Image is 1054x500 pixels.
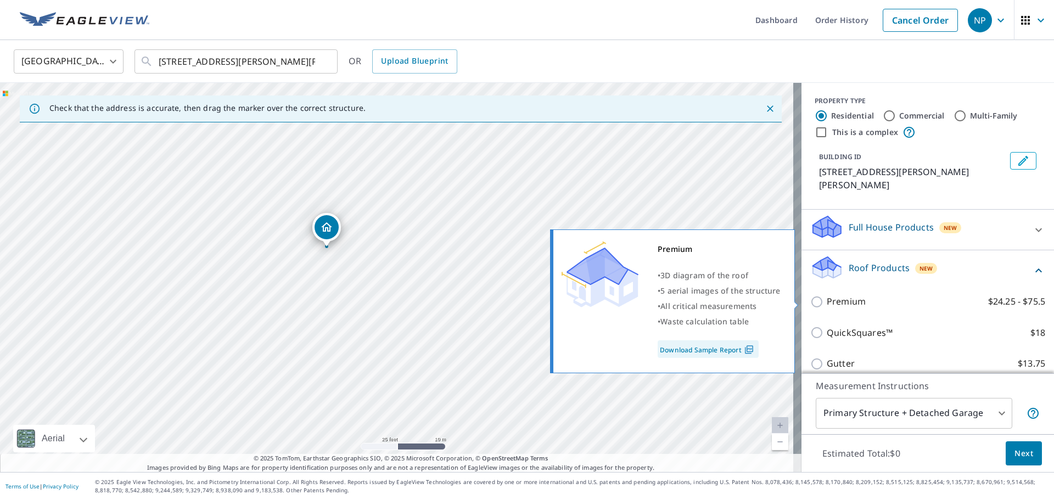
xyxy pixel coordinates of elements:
p: Roof Products [849,261,910,274]
p: $24.25 - $75.5 [988,295,1045,308]
p: Premium [827,295,866,308]
p: © 2025 Eagle View Technologies, Inc. and Pictometry International Corp. All Rights Reserved. Repo... [95,478,1049,495]
div: [GEOGRAPHIC_DATA] [14,46,124,77]
img: Pdf Icon [742,345,756,355]
a: Terms [530,454,548,462]
p: BUILDING ID [819,152,861,161]
div: Roof ProductsNew [810,255,1045,286]
div: PROPERTY TYPE [815,96,1041,106]
button: Next [1006,441,1042,466]
label: Residential [831,110,874,121]
div: Full House ProductsNew [810,214,1045,245]
a: Download Sample Report [658,340,759,358]
span: Your report will include the primary structure and a detached garage if one exists. [1027,407,1040,420]
div: Dropped pin, building 1, Residential property, 6618 Madison Mclean Dr Mc Lean, VA 22101 [312,213,341,247]
a: Terms of Use [5,482,40,490]
div: Premium [658,241,781,257]
button: Close [763,102,777,116]
div: • [658,299,781,314]
p: $18 [1030,326,1045,340]
p: Check that the address is accurate, then drag the marker over the correct structure. [49,103,366,113]
div: Aerial [38,425,68,452]
p: Gutter [827,357,855,370]
img: EV Logo [20,12,149,29]
input: Search by address or latitude-longitude [159,46,315,77]
span: Upload Blueprint [381,54,448,68]
p: | [5,483,79,490]
span: New [944,223,957,232]
div: • [658,268,781,283]
button: Edit building 1 [1010,152,1036,170]
span: © 2025 TomTom, Earthstar Geographics SIO, © 2025 Microsoft Corporation, © [254,454,548,463]
p: Full House Products [849,221,934,234]
div: Primary Structure + Detached Garage [816,398,1012,429]
p: $13.75 [1018,357,1045,370]
div: Aerial [13,425,95,452]
a: Current Level 20, Zoom In Disabled [772,417,788,434]
div: • [658,283,781,299]
p: Measurement Instructions [816,379,1040,392]
label: Multi-Family [970,110,1018,121]
a: Cancel Order [883,9,958,32]
span: All critical measurements [660,301,756,311]
div: OR [349,49,457,74]
span: Next [1014,447,1033,460]
a: OpenStreetMap [482,454,528,462]
a: Privacy Policy [43,482,79,490]
p: Estimated Total: $0 [814,441,909,465]
a: Upload Blueprint [372,49,457,74]
span: 5 aerial images of the structure [660,285,780,296]
div: NP [968,8,992,32]
p: [STREET_ADDRESS][PERSON_NAME][PERSON_NAME] [819,165,1006,192]
span: 3D diagram of the roof [660,270,748,280]
label: This is a complex [832,127,898,138]
span: Waste calculation table [660,316,749,327]
div: • [658,314,781,329]
p: QuickSquares™ [827,326,893,340]
label: Commercial [899,110,945,121]
span: New [920,264,933,273]
a: Current Level 20, Zoom Out [772,434,788,450]
img: Premium [562,241,638,307]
